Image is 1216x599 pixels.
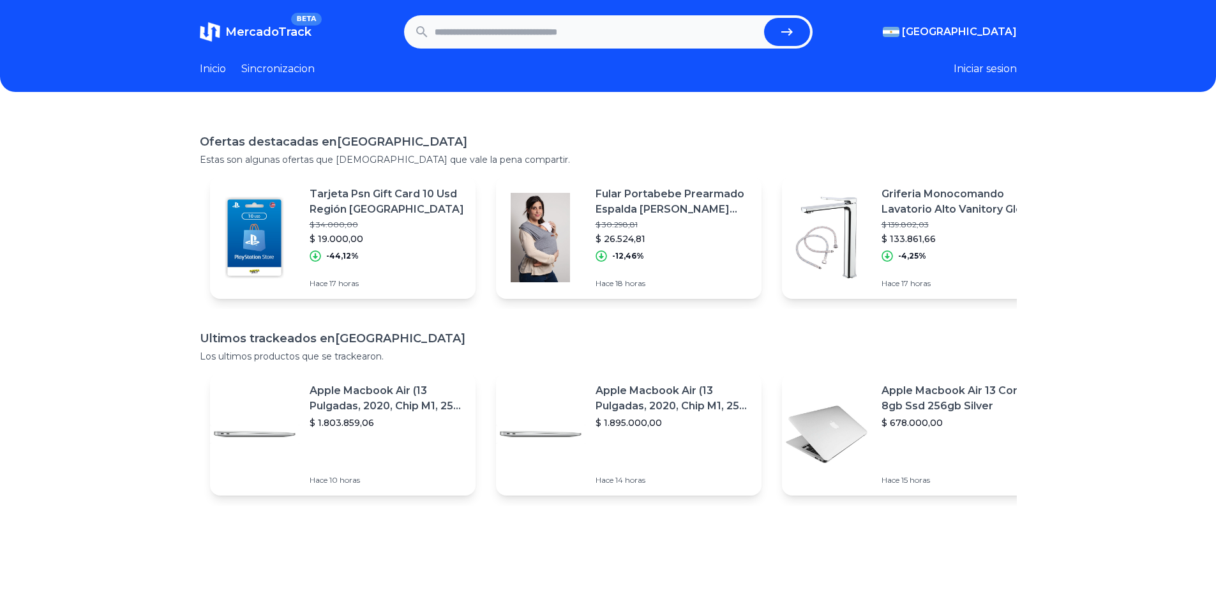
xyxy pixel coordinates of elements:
[310,278,465,289] p: Hace 17 horas
[210,193,299,282] img: Featured image
[882,278,1037,289] p: Hace 17 horas
[210,390,299,479] img: Featured image
[612,251,644,261] p: -12,46%
[225,25,312,39] span: MercadoTrack
[882,475,1037,485] p: Hace 15 horas
[310,416,465,429] p: $ 1.803.859,06
[310,383,465,414] p: Apple Macbook Air (13 Pulgadas, 2020, Chip M1, 256 Gb De Ssd, 8 Gb De Ram) - Plata
[883,27,899,37] img: Argentina
[210,176,476,299] a: Featured imageTarjeta Psn Gift Card 10 Usd Región [GEOGRAPHIC_DATA]$ 34.000,00$ 19.000,00-44,12%H...
[310,232,465,245] p: $ 19.000,00
[882,186,1037,217] p: Griferia Monocomando Lavatorio Alto Vanitory Gloa Siret
[954,61,1017,77] button: Iniciar sesion
[200,350,1017,363] p: Los ultimos productos que se trackearon.
[200,22,220,42] img: MercadoTrack
[782,176,1047,299] a: Featured imageGriferia Monocomando Lavatorio Alto Vanitory Gloa Siret$ 139.802,03$ 133.861,66-4,2...
[883,24,1017,40] button: [GEOGRAPHIC_DATA]
[782,373,1047,496] a: Featured imageApple Macbook Air 13 Core I5 8gb Ssd 256gb Silver$ 678.000,00Hace 15 horas
[596,220,751,230] p: $ 30.298,81
[200,330,1017,347] h1: Ultimos trackeados en [GEOGRAPHIC_DATA]
[200,22,312,42] a: MercadoTrackBETA
[200,61,226,77] a: Inicio
[310,186,465,217] p: Tarjeta Psn Gift Card 10 Usd Región [GEOGRAPHIC_DATA]
[496,373,762,496] a: Featured imageApple Macbook Air (13 Pulgadas, 2020, Chip M1, 256 Gb De Ssd, 8 Gb De Ram) - Plata$...
[496,176,762,299] a: Featured imageFular Portabebe Prearmado Espalda [PERSON_NAME] Claro Appa Lala!$ 30.298,81$ 26.524...
[596,278,751,289] p: Hace 18 horas
[898,251,926,261] p: -4,25%
[310,475,465,485] p: Hace 10 horas
[782,390,871,479] img: Featured image
[882,383,1037,414] p: Apple Macbook Air 13 Core I5 8gb Ssd 256gb Silver
[596,232,751,245] p: $ 26.524,81
[200,133,1017,151] h1: Ofertas destacadas en [GEOGRAPHIC_DATA]
[882,220,1037,230] p: $ 139.802,03
[326,251,359,261] p: -44,12%
[782,193,871,282] img: Featured image
[902,24,1017,40] span: [GEOGRAPHIC_DATA]
[596,186,751,217] p: Fular Portabebe Prearmado Espalda [PERSON_NAME] Claro Appa Lala!
[596,475,751,485] p: Hace 14 horas
[241,61,315,77] a: Sincronizacion
[291,13,321,26] span: BETA
[310,220,465,230] p: $ 34.000,00
[496,390,585,479] img: Featured image
[882,232,1037,245] p: $ 133.861,66
[882,416,1037,429] p: $ 678.000,00
[496,193,585,282] img: Featured image
[210,373,476,496] a: Featured imageApple Macbook Air (13 Pulgadas, 2020, Chip M1, 256 Gb De Ssd, 8 Gb De Ram) - Plata$...
[596,383,751,414] p: Apple Macbook Air (13 Pulgadas, 2020, Chip M1, 256 Gb De Ssd, 8 Gb De Ram) - Plata
[200,153,1017,166] p: Estas son algunas ofertas que [DEMOGRAPHIC_DATA] que vale la pena compartir.
[596,416,751,429] p: $ 1.895.000,00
